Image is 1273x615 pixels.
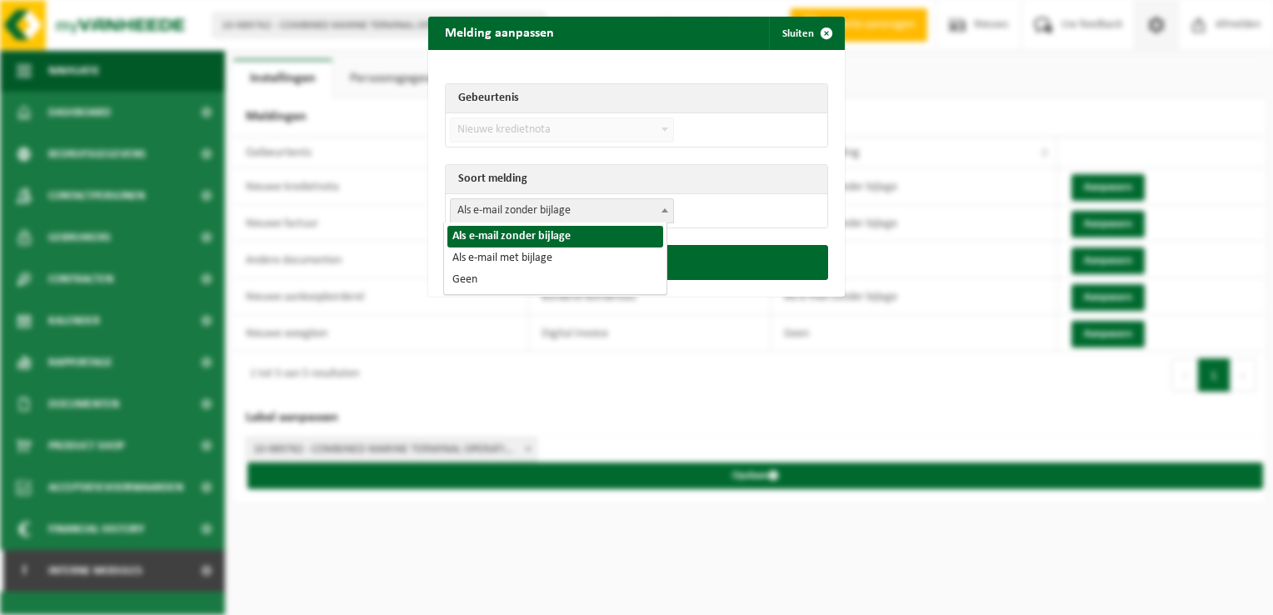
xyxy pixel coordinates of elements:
li: Geen [447,269,663,291]
th: Gebeurtenis [446,84,827,113]
li: Als e-mail zonder bijlage [447,226,663,247]
li: Als e-mail met bijlage [447,247,663,269]
span: Nieuwe kredietnota [451,118,673,142]
span: Nieuwe kredietnota [450,117,674,142]
span: Als e-mail zonder bijlage [451,199,673,222]
th: Soort melding [446,165,827,194]
span: Als e-mail zonder bijlage [450,198,674,223]
h2: Melding aanpassen [428,17,571,48]
button: Sluiten [769,17,843,50]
